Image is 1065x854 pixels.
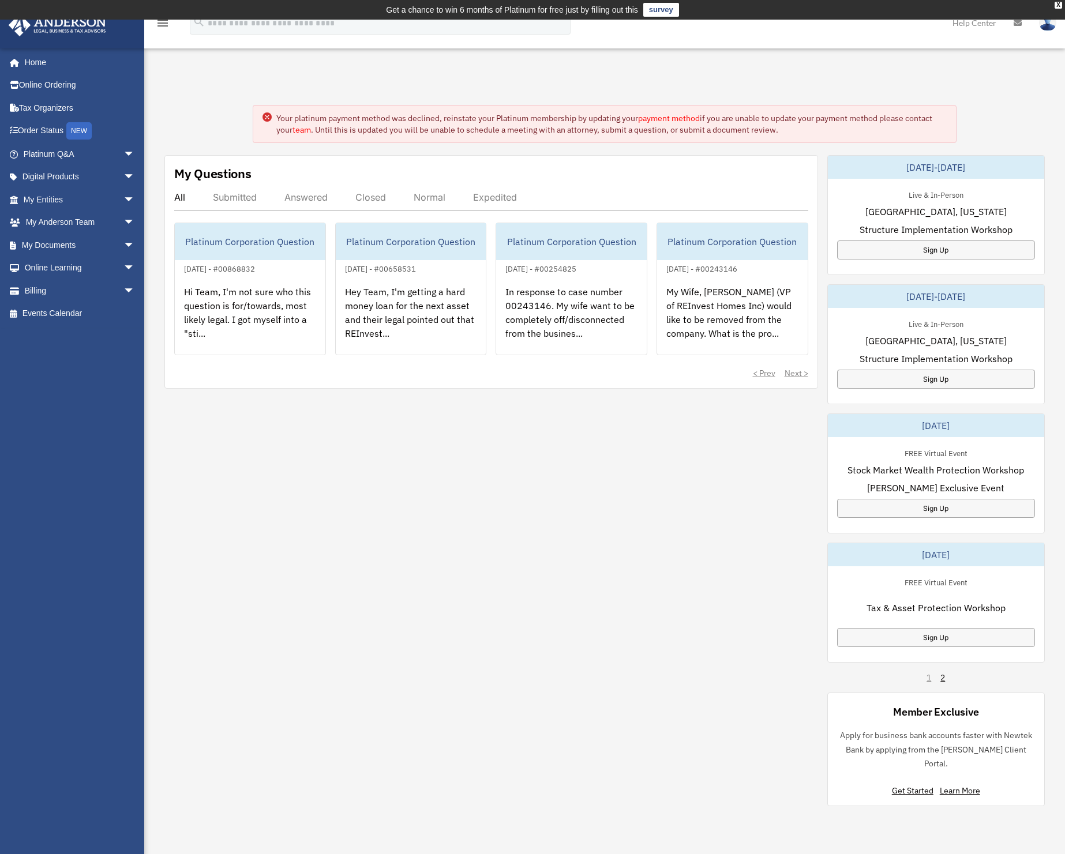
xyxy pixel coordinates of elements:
[865,205,1007,219] span: [GEOGRAPHIC_DATA], [US_STATE]
[1039,14,1056,31] img: User Pic
[156,16,170,30] i: menu
[899,317,973,329] div: Live & In-Person
[496,223,647,355] a: Platinum Corporation Question[DATE] - #00254825In response to case number 00243146. My wife want ...
[638,113,700,123] a: payment method
[276,112,947,136] div: Your platinum payment method was declined, reinstate your Platinum membership by updating your if...
[123,234,147,257] span: arrow_drop_down
[847,463,1024,477] span: Stock Market Wealth Protection Workshop
[156,20,170,30] a: menu
[8,302,152,325] a: Events Calendar
[175,262,264,274] div: [DATE] - #00868832
[5,14,110,36] img: Anderson Advisors Platinum Portal
[292,125,311,135] a: team
[123,165,147,189] span: arrow_drop_down
[175,276,325,366] div: Hi Team, I'm not sure who this question is for/towards, most likely legal. I got myself into a "s...
[174,165,252,182] div: My Questions
[1055,2,1062,9] div: close
[860,223,1012,236] span: Structure Implementation Workshop
[123,142,147,166] span: arrow_drop_down
[657,223,808,260] div: Platinum Corporation Question
[123,279,147,303] span: arrow_drop_down
[837,628,1036,647] a: Sign Up
[860,352,1012,366] span: Structure Implementation Workshop
[123,211,147,235] span: arrow_drop_down
[895,446,977,458] div: FREE Virtual Event
[837,370,1036,389] a: Sign Up
[8,74,152,97] a: Online Ordering
[336,262,425,274] div: [DATE] - #00658531
[8,188,152,211] a: My Entitiesarrow_drop_down
[336,276,486,366] div: Hey Team, I'm getting a hard money loan for the next asset and their legal pointed out that REInv...
[175,223,325,260] div: Platinum Corporation Question
[123,188,147,212] span: arrow_drop_down
[828,156,1045,179] div: [DATE]-[DATE]
[66,122,92,140] div: NEW
[386,3,638,17] div: Get a chance to win 6 months of Platinum for free just by filling out this
[828,543,1045,566] div: [DATE]
[643,3,679,17] a: survey
[174,223,326,355] a: Platinum Corporation Question[DATE] - #00868832Hi Team, I'm not sure who this question is for/tow...
[867,601,1006,615] span: Tax & Asset Protection Workshop
[895,575,977,588] div: FREE Virtual Event
[496,223,647,260] div: Platinum Corporation Question
[496,276,647,366] div: In response to case number 00243146. My wife want to be completely off/disconnected from the busi...
[414,191,445,203] div: Normal
[8,211,152,234] a: My Anderson Teamarrow_drop_down
[940,672,945,683] a: 2
[8,279,152,302] a: Billingarrow_drop_down
[837,728,1036,771] p: Apply for business bank accounts faster with Newtek Bank by applying from the [PERSON_NAME] Clien...
[837,240,1036,259] a: Sign Up
[867,481,1004,495] span: [PERSON_NAME] Exclusive Event
[473,191,517,203] div: Expedited
[8,142,152,165] a: Platinum Q&Aarrow_drop_down
[657,223,808,355] a: Platinum Corporation Question[DATE] - #00243146My Wife, [PERSON_NAME] (VP of REInvest Homes Inc) ...
[8,234,152,257] a: My Documentsarrow_drop_down
[174,191,185,203] div: All
[8,96,152,119] a: Tax Organizers
[828,414,1045,437] div: [DATE]
[657,262,747,274] div: [DATE] - #00243146
[355,191,386,203] div: Closed
[496,262,586,274] div: [DATE] - #00254825
[893,705,978,719] div: Member Exclusive
[8,51,147,74] a: Home
[123,257,147,280] span: arrow_drop_down
[335,223,487,355] a: Platinum Corporation Question[DATE] - #00658531Hey Team, I'm getting a hard money loan for the ne...
[899,188,973,200] div: Live & In-Person
[284,191,328,203] div: Answered
[940,785,980,796] a: Learn More
[837,499,1036,518] a: Sign Up
[8,165,152,189] a: Digital Productsarrow_drop_down
[336,223,486,260] div: Platinum Corporation Question
[865,334,1007,348] span: [GEOGRAPHIC_DATA], [US_STATE]
[828,285,1045,308] div: [DATE]-[DATE]
[892,785,938,796] a: Get Started
[657,276,808,366] div: My Wife, [PERSON_NAME] (VP of REInvest Homes Inc) would like to be removed from the company. What...
[8,257,152,280] a: Online Learningarrow_drop_down
[193,16,205,28] i: search
[213,191,257,203] div: Submitted
[8,119,152,143] a: Order StatusNEW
